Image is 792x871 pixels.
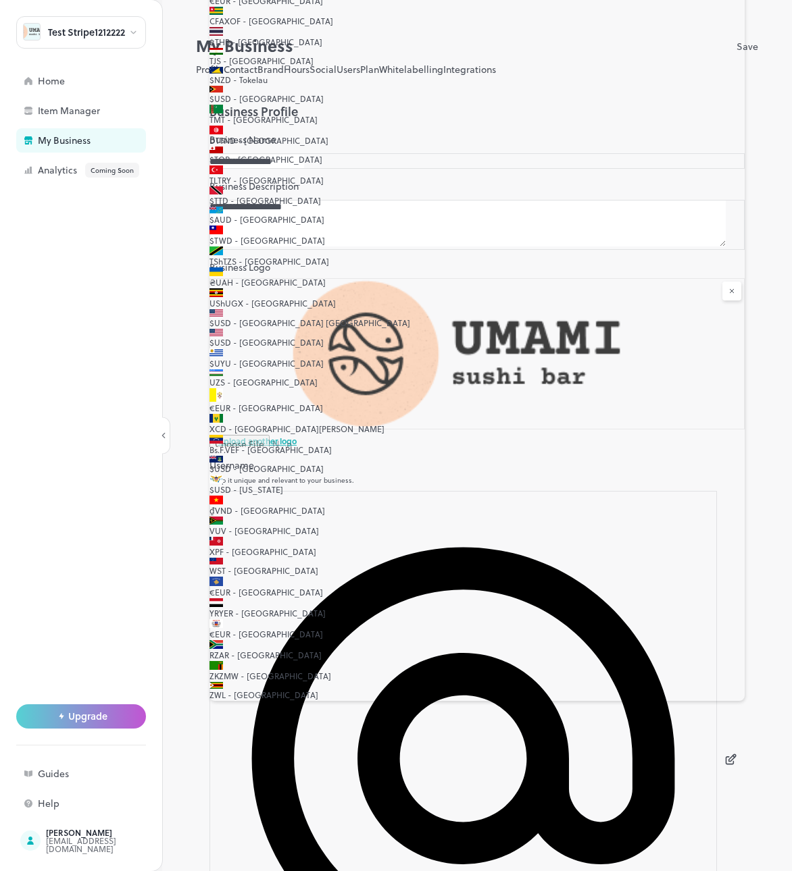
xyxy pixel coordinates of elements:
[209,194,745,207] p: $TTD - [GEOGRAPHIC_DATA]
[38,106,173,115] div: Item Manager
[737,34,758,58] button: Save
[209,444,745,456] p: Bs.F.VEF - [GEOGRAPHIC_DATA]
[209,134,745,147] p: DTTND - [GEOGRAPHIC_DATA]
[24,24,40,40] img: avatar
[68,711,107,722] span: Upgrade
[196,62,224,76] button: Profile
[209,628,745,640] p: €EUR - [GEOGRAPHIC_DATA]
[209,525,745,537] p: VUV - [GEOGRAPHIC_DATA]
[196,34,737,58] div: My Business
[209,255,745,267] p: TShTZS - [GEOGRAPHIC_DATA]
[209,423,745,435] p: XCD - [GEOGRAPHIC_DATA][PERSON_NAME]
[209,93,745,105] p: $USD - [GEOGRAPHIC_DATA]
[209,213,745,226] p: $AUD - [GEOGRAPHIC_DATA]
[209,234,745,246] p: $TWD - [GEOGRAPHIC_DATA]
[209,546,745,558] p: XPF - [GEOGRAPHIC_DATA]
[38,136,173,145] div: My Business
[209,483,745,496] p: $USD - [US_STATE]
[209,36,745,48] p: ฿THB - [GEOGRAPHIC_DATA]
[209,689,745,701] p: ZWL - [GEOGRAPHIC_DATA]
[209,504,745,517] p: ₫VND - [GEOGRAPHIC_DATA]
[209,463,745,475] p: $USD - [GEOGRAPHIC_DATA]
[209,74,745,86] p: $NZD - Tokelau
[209,564,745,577] p: WST - [GEOGRAPHIC_DATA]
[209,55,745,67] p: TJS - [GEOGRAPHIC_DATA]
[209,586,745,598] p: €EUR - [GEOGRAPHIC_DATA]
[209,276,745,288] p: ₴UAH - [GEOGRAPHIC_DATA]
[209,336,745,348] p: $USD - [GEOGRAPHIC_DATA]
[209,15,745,27] p: CFAXOF - [GEOGRAPHIC_DATA]
[48,28,125,37] div: Test Stripe1212222
[46,837,173,853] div: [EMAIL_ADDRESS][DOMAIN_NAME]
[209,670,745,682] p: ZKZMW - [GEOGRAPHIC_DATA]
[38,76,173,86] div: Home
[209,174,745,186] p: TLTRY - [GEOGRAPHIC_DATA]
[209,607,745,619] p: YRYER - [GEOGRAPHIC_DATA]
[209,297,745,309] p: UShUGX - [GEOGRAPHIC_DATA]
[209,153,745,165] p: $TOP - [GEOGRAPHIC_DATA]
[38,163,173,178] div: Analytics
[209,357,745,369] p: $UYU - [GEOGRAPHIC_DATA]
[209,113,745,126] p: TMT - [GEOGRAPHIC_DATA]
[209,376,745,388] p: UZS - [GEOGRAPHIC_DATA]
[46,828,173,837] div: [PERSON_NAME]
[38,799,173,808] div: Help
[85,163,139,178] div: Coming Soon
[38,769,173,778] div: Guides
[209,402,745,414] p: €EUR - [GEOGRAPHIC_DATA]
[209,649,745,661] p: RZAR - [GEOGRAPHIC_DATA]
[209,317,745,329] p: $USD - [GEOGRAPHIC_DATA] [GEOGRAPHIC_DATA]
